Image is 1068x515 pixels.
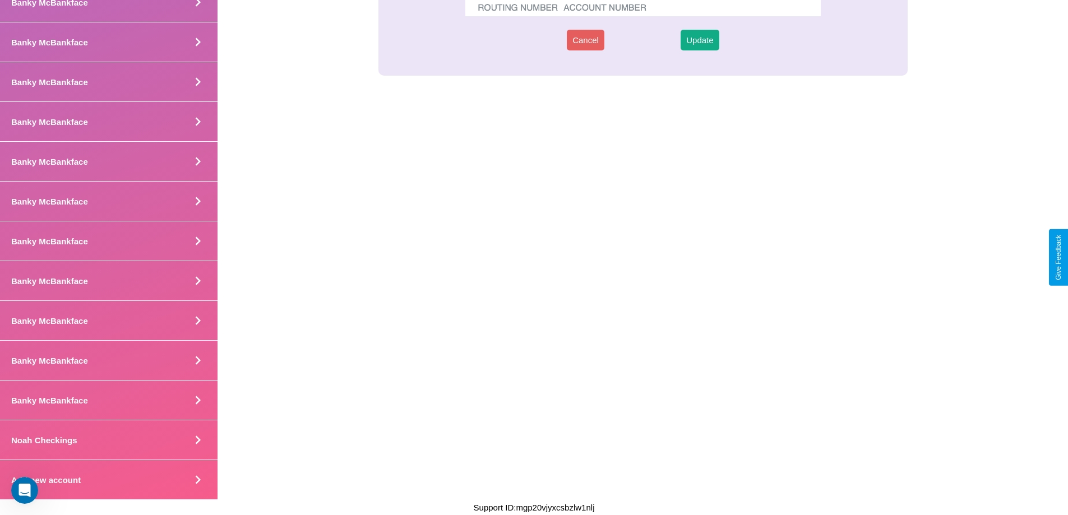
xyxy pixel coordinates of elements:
h4: Banky McBankface [11,157,88,166]
h4: Banky McBankface [11,38,88,47]
button: Cancel [567,30,604,50]
h4: Banky McBankface [11,356,88,365]
h4: Banky McBankface [11,236,88,246]
button: Update [681,30,719,50]
h4: Banky McBankface [11,197,88,206]
h4: Banky McBankface [11,396,88,405]
p: Support ID: mgp20vjyxcsbzlw1nlj [474,500,595,515]
h4: Add new account [11,475,81,485]
h4: Banky McBankface [11,77,88,87]
h4: Banky McBankface [11,316,88,326]
h4: Noah Checkings [11,435,77,445]
h4: Banky McBankface [11,276,88,286]
h4: Banky McBankface [11,117,88,127]
div: Give Feedback [1055,235,1062,280]
iframe: Intercom live chat [11,477,38,504]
